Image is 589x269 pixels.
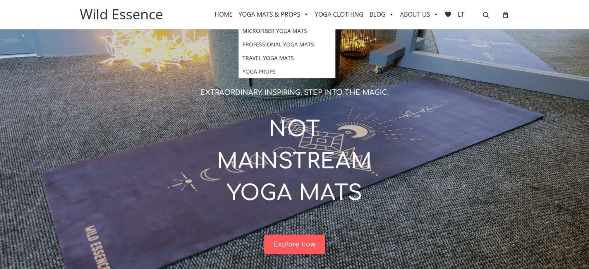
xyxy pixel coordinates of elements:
[239,51,335,65] a: TRAVEL YOGA MATS
[200,89,389,96] span: EXTRAORDINARY. INSPIRING. STEP INTO THE MAGIC.
[217,118,372,205] span: NOT MAINSTREAM YOGA MATS
[215,5,233,24] a: HOME
[445,11,451,17] img: 🖤
[239,38,335,51] a: PROFESSIONAL YOGA MATS
[273,240,316,249] span: Explore now
[239,65,335,78] a: YOGA PROPS
[315,5,364,24] a: YOGA CLOTHING
[264,235,325,255] a: Explore now
[400,5,439,24] a: ABOUT US
[369,5,394,24] a: BLOG
[239,5,309,24] a: YOGA MATS & PROPS
[80,4,163,25] a: Wild Essence
[458,5,464,24] a: LT
[239,24,335,38] a: MICROFIBER YOGA MATS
